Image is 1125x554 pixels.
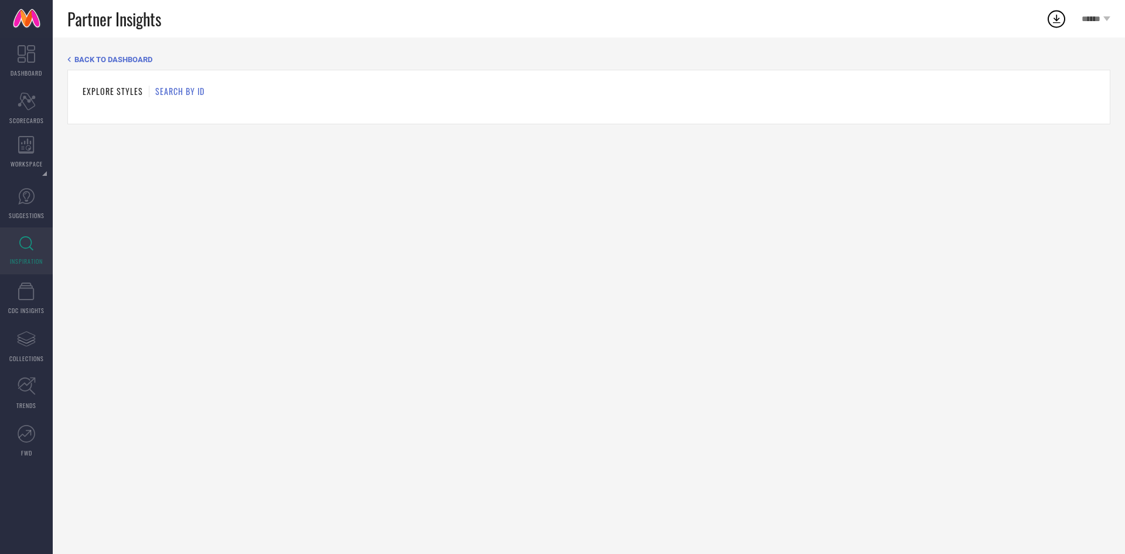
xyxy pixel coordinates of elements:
[9,116,44,125] span: SCORECARDS
[1046,8,1067,29] div: Open download list
[9,211,45,220] span: SUGGESTIONS
[8,306,45,315] span: CDC INSIGHTS
[9,354,44,363] span: COLLECTIONS
[16,401,36,410] span: TRENDS
[83,85,143,97] h1: EXPLORE STYLES
[21,448,32,457] span: FWD
[67,7,161,31] span: Partner Insights
[155,85,204,97] h1: SEARCH BY ID
[74,55,152,64] span: BACK TO DASHBOARD
[10,257,43,266] span: INSPIRATION
[11,159,43,168] span: WORKSPACE
[11,69,42,77] span: DASHBOARD
[67,55,1110,64] div: Back TO Dashboard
